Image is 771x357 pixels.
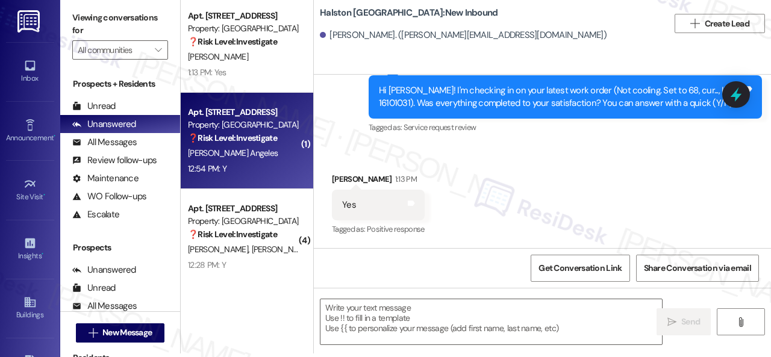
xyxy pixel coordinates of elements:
div: [PERSON_NAME] [332,173,425,190]
button: Share Conversation via email [636,255,759,282]
i:  [89,328,98,338]
span: • [42,250,43,258]
div: 1:13 PM [392,173,417,185]
span: Positive response [367,224,425,234]
a: Buildings [6,292,54,324]
div: Prospects + Residents [60,78,180,90]
div: WO Follow-ups [72,190,146,203]
span: Service request review [404,122,476,132]
div: Hi [PERSON_NAME]! I'm checking in on your latest work order (Not cooling. Set to 68, cur..., ID: ... [379,84,743,110]
button: Send [657,308,711,335]
a: Insights • [6,233,54,265]
span: Get Conversation Link [538,262,622,275]
span: New Message [102,326,152,339]
div: Tagged as: [332,220,425,238]
button: Create Lead [675,14,765,33]
span: • [43,191,45,199]
span: Share Conversation via email [644,262,751,275]
span: Send [681,315,700,328]
div: Maintenance [72,172,139,185]
span: [PERSON_NAME] [252,244,312,255]
div: All Messages [72,300,137,312]
div: 12:28 PM: Y [188,259,226,270]
a: Inbox [6,55,54,88]
strong: ❓ Risk Level: Investigate [188,36,277,47]
div: Unanswered [72,118,136,131]
b: Halston [GEOGRAPHIC_DATA]: New Inbound [320,7,498,19]
button: New Message [76,323,165,343]
label: Viewing conversations for [72,8,168,40]
i:  [667,317,676,327]
strong: ❓ Risk Level: Investigate [188,132,277,143]
div: Yes [342,199,356,211]
div: Tagged as: [369,119,762,136]
div: Escalate [72,208,119,221]
span: [PERSON_NAME] Angeles [188,147,278,158]
span: [PERSON_NAME] [188,244,252,255]
div: 1:13 PM: Yes [188,67,226,78]
div: [PERSON_NAME]. ([PERSON_NAME][EMAIL_ADDRESS][DOMAIN_NAME]) [320,29,607,42]
div: Unread [72,282,116,294]
a: Site Visit • [6,174,54,206]
div: Property: [GEOGRAPHIC_DATA] [188,215,299,228]
div: Apt. [STREET_ADDRESS] [188,202,299,215]
div: Property: [GEOGRAPHIC_DATA] [188,22,299,35]
div: Property: [GEOGRAPHIC_DATA] [188,119,299,131]
div: Apt. [STREET_ADDRESS] [188,106,299,119]
i:  [690,19,699,28]
button: Get Conversation Link [531,255,629,282]
span: Create Lead [705,17,749,30]
div: Unanswered [72,264,136,276]
div: Apt. [STREET_ADDRESS] [188,10,299,22]
input: All communities [78,40,149,60]
img: ResiDesk Logo [17,10,42,33]
i:  [736,317,745,327]
div: Prospects [60,241,180,254]
div: Review follow-ups [72,154,157,167]
strong: ❓ Risk Level: Investigate [188,229,277,240]
div: 12:54 PM: Y [188,163,226,174]
i:  [155,45,161,55]
span: • [54,132,55,140]
span: [PERSON_NAME] [188,51,248,62]
div: All Messages [72,136,137,149]
div: Unread [72,100,116,113]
